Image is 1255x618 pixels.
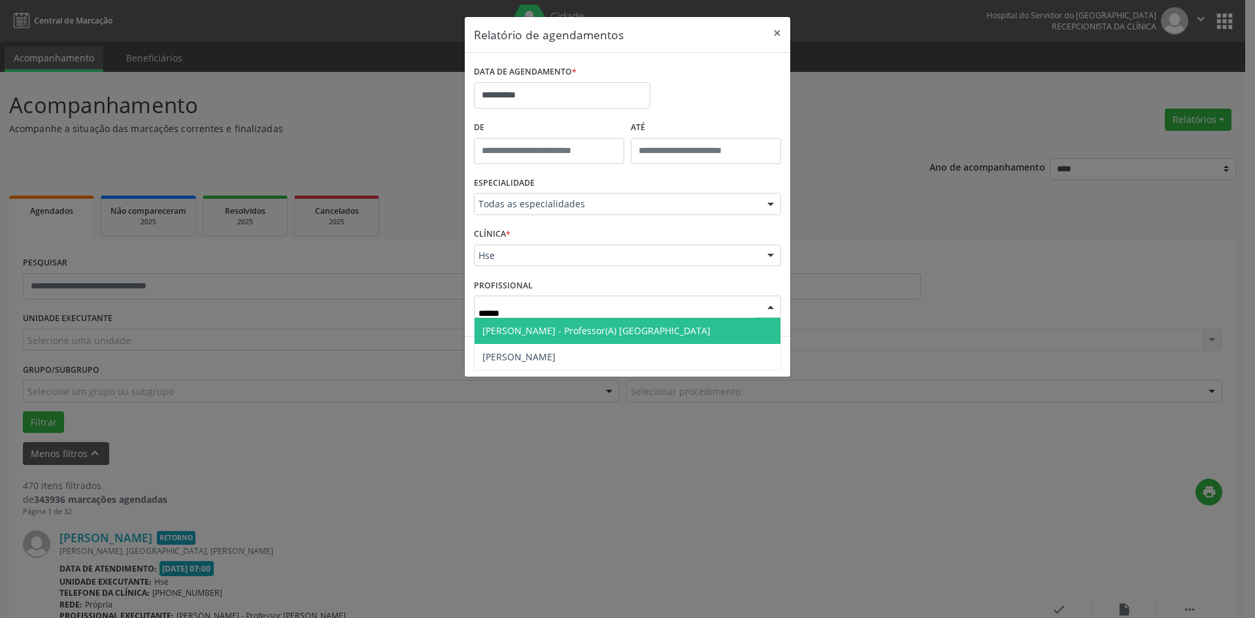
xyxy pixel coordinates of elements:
label: ESPECIALIDADE [474,173,535,194]
h5: Relatório de agendamentos [474,26,624,43]
span: [PERSON_NAME] [482,351,556,363]
label: ATÉ [631,118,781,138]
span: [PERSON_NAME] - Professor(A) [GEOGRAPHIC_DATA] [482,324,711,337]
button: Close [764,17,790,49]
label: DATA DE AGENDAMENTO [474,62,577,82]
label: PROFISSIONAL [474,275,533,296]
label: CLÍNICA [474,224,510,245]
span: Hse [478,249,754,262]
label: De [474,118,624,138]
span: Todas as especialidades [478,197,754,211]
